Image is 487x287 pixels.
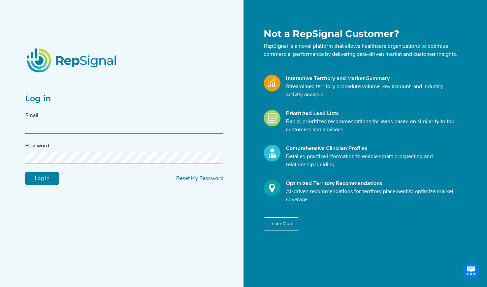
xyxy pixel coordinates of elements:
img: Profile_Icon.739e2aba.svg [264,145,281,162]
p: Rapid, prioritized recommendations for leads based on similarity to top customers and advisors [286,118,458,134]
p: RepSignal is a novel platform that allows healthcare organizations to optimize commercial perform... [264,42,458,59]
input: Log in [25,172,59,185]
a: Reset My Password [176,176,223,181]
label: Email [25,112,38,120]
img: RepSignalLogo.20539ed3.png [19,40,126,80]
p: Detailed practice information to enable smart prospecting and relationship building [286,153,458,169]
h2: Log in [25,94,223,104]
img: Market_Icon.a700a4ad.svg [264,75,281,92]
div: Interactive Territory and Market Summary [286,75,458,83]
img: Optimize_Icon.261f85db.svg [264,180,281,196]
h1: Not a RepSignal Customer? [264,28,458,40]
div: Comprehensive Clinician Profiles [286,145,458,153]
div: Prioritized Lead Lists [286,110,458,118]
img: Leads_Icon.28e8c528.svg [264,110,281,127]
p: AI-driven recommendations for territory placement to optimize market coverage [286,188,458,204]
div: Optimized Territory Recommendations [286,180,458,188]
p: Streamlined territory procedure volume, key account, and industry activity analysis [286,83,458,99]
label: Password [25,142,49,150]
button: Learn More [264,217,299,230]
